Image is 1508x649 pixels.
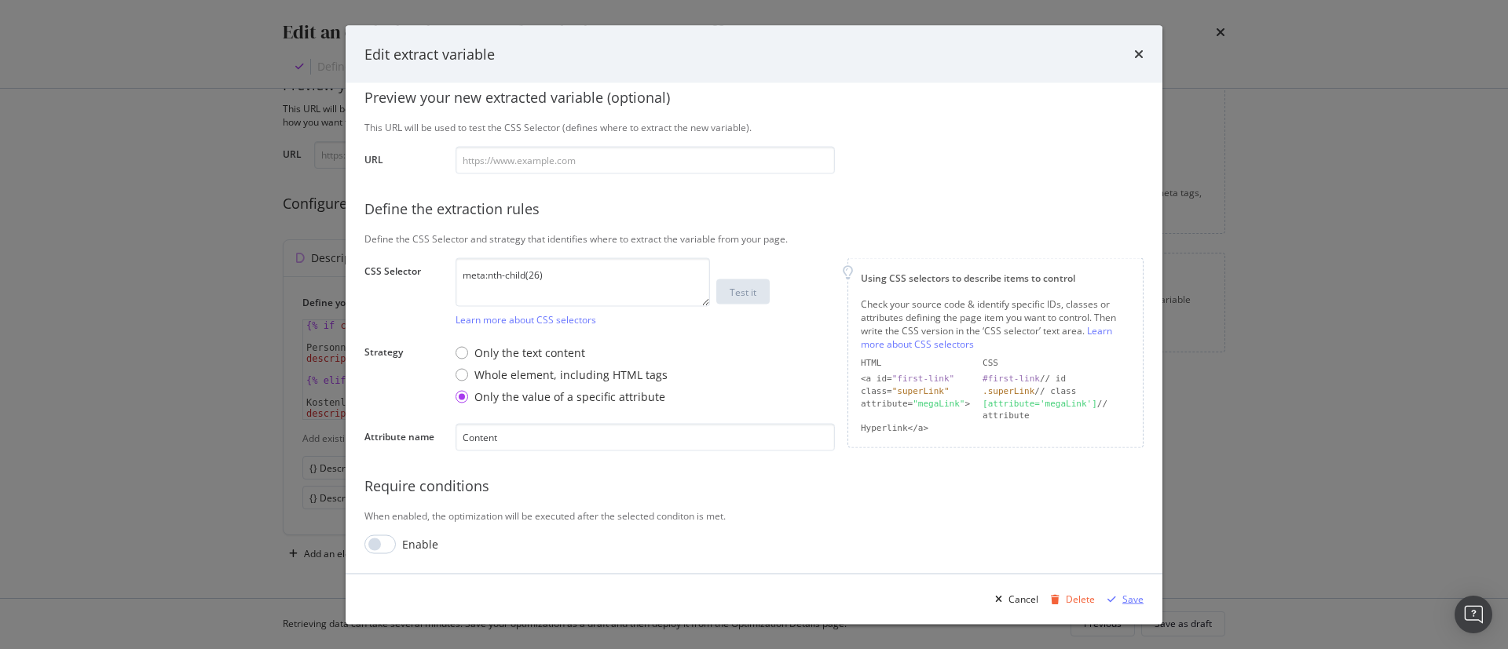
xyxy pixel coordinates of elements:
div: Only the text content [474,345,585,360]
div: Require conditions [364,476,1144,496]
div: Define the CSS Selector and strategy that identifies where to extract the variable from your page. [364,232,1144,245]
button: Test it [716,279,770,304]
div: Check your source code & identify specific IDs, classes or attributes defining the page item you ... [861,297,1130,351]
div: Whole element, including HTML tags [456,366,668,382]
button: Save [1101,586,1144,611]
label: URL [364,152,443,170]
div: <a id= [861,373,970,385]
div: Edit extract variable [364,44,495,64]
div: #first-link [983,374,1040,384]
div: When enabled, the optimization will be executed after the selected conditon is met. [364,509,1144,522]
div: [attribute='megaLink'] [983,398,1097,408]
div: Only the text content [456,345,668,360]
div: This URL will be used to test the CSS Selector (defines where to extract the new variable). [364,120,1144,133]
div: "superLink" [892,385,950,396]
a: Learn more about CSS selectors [456,312,596,326]
div: class= [861,385,970,397]
label: Strategy [364,345,443,407]
input: https://www.example.com [456,146,835,173]
div: modal [346,25,1162,624]
div: Using CSS selectors to describe items to control [861,271,1130,284]
label: Attribute name [364,429,443,447]
div: times [1134,44,1144,64]
div: Whole element, including HTML tags [474,366,668,382]
button: Delete [1045,586,1095,611]
div: Test it [730,285,756,298]
div: Open Intercom Messenger [1455,596,1492,633]
div: // id [983,373,1130,385]
a: Learn more about CSS selectors [861,324,1112,351]
div: Preview your new extracted variable (optional) [364,88,1144,108]
textarea: meta:nth-child(26) [456,257,710,306]
div: Enable [402,536,438,552]
div: "first-link" [892,374,954,384]
div: Save [1122,592,1144,605]
div: CSS [983,357,1130,370]
div: // class [983,385,1130,397]
div: .superLink [983,385,1034,396]
div: Define the extraction rules [364,199,1144,219]
button: Cancel [989,586,1038,611]
div: Hyperlink</a> [861,421,970,434]
div: Delete [1066,592,1095,605]
div: "megaLink" [913,398,964,408]
div: Only the value of a specific attribute [456,388,668,404]
div: HTML [861,357,970,370]
div: Cancel [1008,592,1038,605]
label: CSS Selector [364,264,443,322]
div: Only the value of a specific attribute [474,388,665,404]
div: attribute= > [861,397,970,421]
div: // attribute [983,397,1130,421]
